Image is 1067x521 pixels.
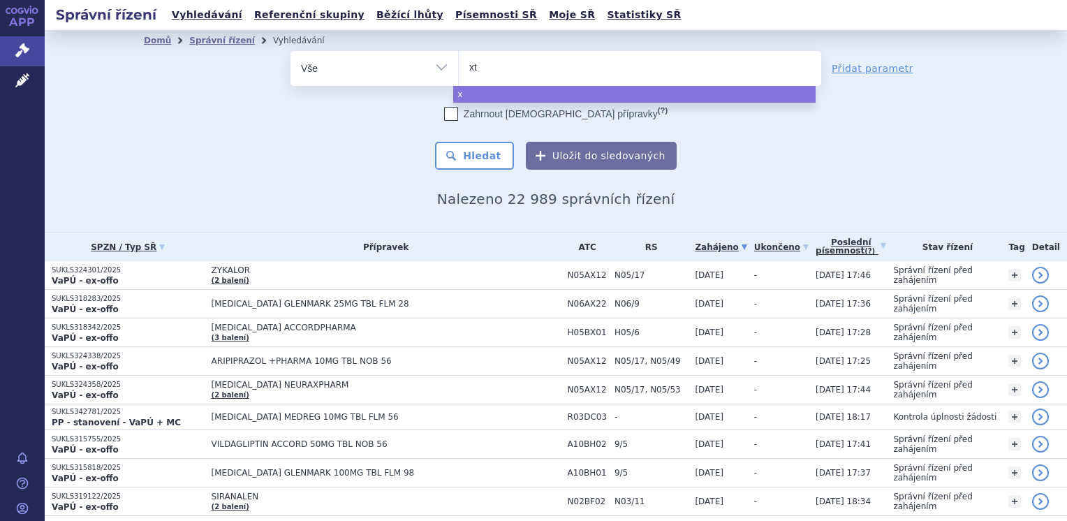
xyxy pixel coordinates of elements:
[1032,436,1049,453] a: detail
[212,492,561,501] span: SIRANALEN
[893,323,972,342] span: Správní řízení před zahájením
[212,265,561,275] span: ZYKALOR
[52,502,119,512] strong: VaPÚ - ex-offo
[205,233,561,261] th: Přípravek
[754,299,757,309] span: -
[864,247,875,256] abbr: (?)
[608,233,688,261] th: RS
[1032,324,1049,341] a: detail
[615,468,688,478] span: 9/5
[754,356,757,366] span: -
[45,5,168,24] h2: Správní řízení
[444,107,668,121] label: Zahrnout [DEMOGRAPHIC_DATA] přípravky
[1008,298,1021,310] a: +
[886,233,1001,261] th: Stav řízení
[754,497,757,506] span: -
[754,385,757,395] span: -
[545,6,599,24] a: Moje SŘ
[816,412,871,422] span: [DATE] 18:17
[695,439,723,449] span: [DATE]
[695,270,723,280] span: [DATE]
[1032,267,1049,284] a: detail
[1032,295,1049,312] a: detail
[1025,233,1067,261] th: Detail
[52,333,119,343] strong: VaPÚ - ex-offo
[893,351,972,371] span: Správní řízení před zahájením
[437,191,675,207] span: Nalezeno 22 989 správních řízení
[695,385,723,395] span: [DATE]
[52,407,205,417] p: SUKLS342781/2025
[893,492,972,511] span: Správní řízení před zahájením
[568,299,608,309] span: N06AX22
[561,233,608,261] th: ATC
[212,391,249,399] a: (2 balení)
[754,270,757,280] span: -
[1001,233,1024,261] th: Tag
[695,328,723,337] span: [DATE]
[568,439,608,449] span: A10BH02
[1008,383,1021,396] a: +
[1008,438,1021,450] a: +
[435,142,514,170] button: Hledat
[212,380,561,390] span: [MEDICAL_DATA] NEURAXPHARM
[52,474,119,483] strong: VaPÚ - ex-offo
[189,36,255,45] a: Správní řízení
[615,356,688,366] span: N05/17, N05/49
[816,233,886,261] a: Poslednípísemnost(?)
[1032,464,1049,481] a: detail
[695,356,723,366] span: [DATE]
[1032,409,1049,425] a: detail
[273,30,343,51] li: Vyhledávání
[1008,326,1021,339] a: +
[695,237,746,257] a: Zahájeno
[212,334,249,342] a: (3 balení)
[615,328,688,337] span: H05/6
[816,385,871,395] span: [DATE] 17:44
[212,356,561,366] span: ARIPIPRAZOL +PHARMA 10MG TBL NOB 56
[212,468,561,478] span: [MEDICAL_DATA] GLENMARK 100MG TBL FLM 98
[1008,355,1021,367] a: +
[754,439,757,449] span: -
[52,380,205,390] p: SUKLS324358/2025
[144,36,171,45] a: Domů
[1008,495,1021,508] a: +
[568,270,608,280] span: N05AX12
[816,439,871,449] span: [DATE] 17:41
[52,351,205,361] p: SUKLS324338/2025
[568,328,608,337] span: H05BX01
[1032,493,1049,510] a: detail
[893,463,972,483] span: Správní řízení před zahájením
[212,439,561,449] span: VILDAGLIPTIN ACCORD 50MG TBL NOB 56
[52,276,119,286] strong: VaPÚ - ex-offo
[816,497,871,506] span: [DATE] 18:34
[615,270,688,280] span: N05/17
[893,412,996,422] span: Kontrola úplnosti žádosti
[568,497,608,506] span: N02BF02
[816,299,871,309] span: [DATE] 17:36
[568,385,608,395] span: N05AX12
[754,468,757,478] span: -
[52,265,205,275] p: SUKLS324301/2025
[451,6,541,24] a: Písemnosti SŘ
[615,385,688,395] span: N05/17, N05/53
[1032,353,1049,369] a: detail
[893,294,972,314] span: Správní řízení před zahájením
[52,463,205,473] p: SUKLS315818/2025
[695,299,723,309] span: [DATE]
[168,6,246,24] a: Vyhledávání
[250,6,369,24] a: Referenční skupiny
[52,294,205,304] p: SUKLS318283/2025
[893,265,972,285] span: Správní řízení před zahájením
[754,237,809,257] a: Ukončeno
[372,6,448,24] a: Běžící lhůty
[695,468,723,478] span: [DATE]
[52,362,119,372] strong: VaPÚ - ex-offo
[658,106,668,115] abbr: (?)
[52,434,205,444] p: SUKLS315755/2025
[212,323,561,332] span: [MEDICAL_DATA] ACCORDPHARMA
[52,390,119,400] strong: VaPÚ - ex-offo
[212,299,561,309] span: [MEDICAL_DATA] GLENMARK 25MG TBL FLM 28
[893,434,972,454] span: Správní řízení před zahájením
[695,412,723,422] span: [DATE]
[568,468,608,478] span: A10BH01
